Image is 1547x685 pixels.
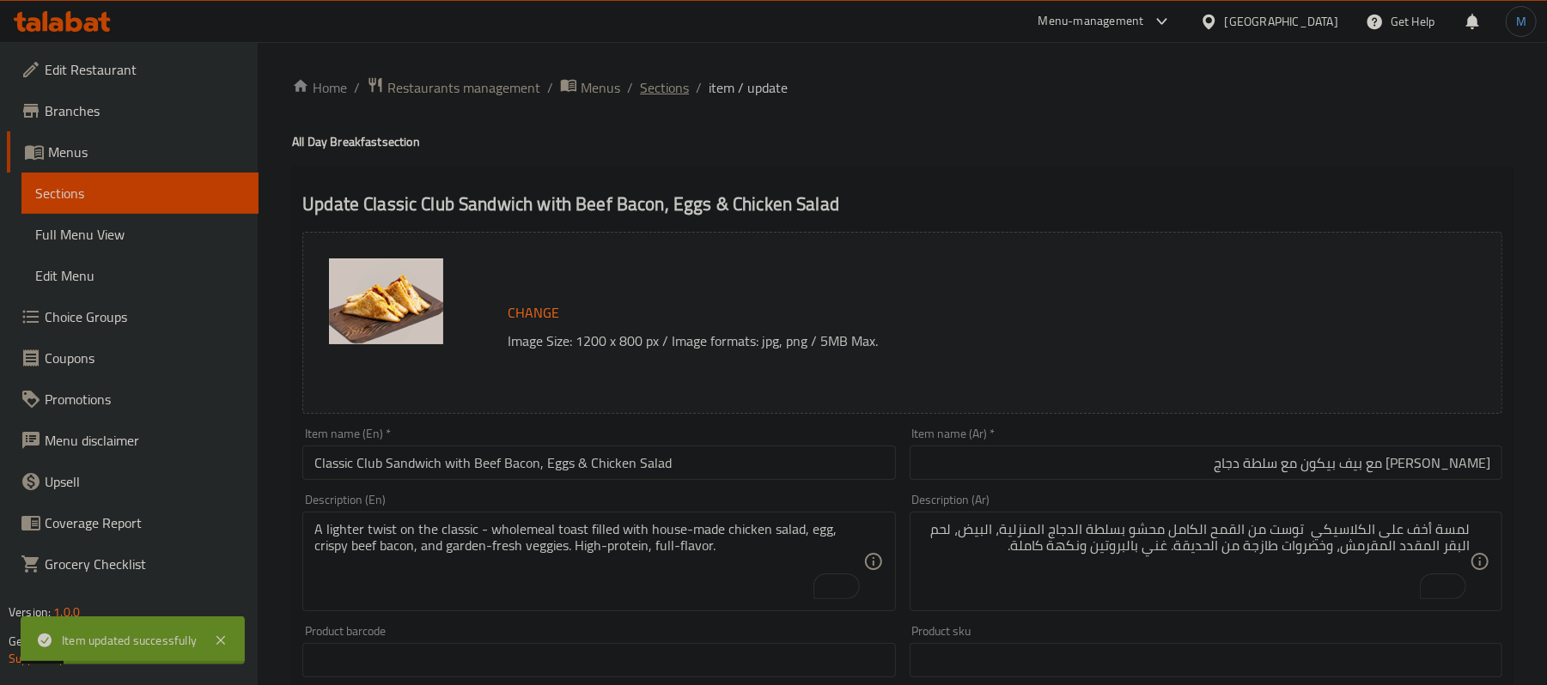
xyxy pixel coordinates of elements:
li: / [696,77,702,98]
a: Restaurants management [367,76,540,99]
a: Upsell [7,461,259,502]
span: Change [508,300,559,325]
h4: All Day Breakfast section [292,133,1513,150]
a: Branches [7,90,259,131]
p: Image Size: 1200 x 800 px / Image formats: jpg, png / 5MB Max. [501,330,1361,351]
input: Please enter product sku [910,643,1502,677]
span: M [1516,12,1526,31]
a: Home [292,77,347,98]
span: Get support on: [9,630,88,652]
input: Please enter product barcode [302,643,895,677]
span: Grocery Checklist [45,554,245,574]
a: Edit Menu [21,255,259,296]
span: Edit Restaurant [45,59,245,80]
span: Restaurants management [387,77,540,98]
span: Coupons [45,348,245,368]
span: Coverage Report [45,512,245,533]
a: Choice Groups [7,296,259,337]
span: Promotions [45,389,245,409]
a: Menu disclaimer [7,420,259,461]
a: Promotions [7,379,259,420]
span: Menus [48,142,245,162]
li: / [354,77,360,98]
a: Grocery Checklist [7,543,259,585]
div: Item updated successfully [62,631,197,650]
h2: Update Classic Club Sandwich with Beef Bacon, Eggs & Chicken Salad [302,191,1502,217]
div: [GEOGRAPHIC_DATA] [1225,12,1338,31]
span: Sections [35,183,245,203]
a: Sections [640,77,689,98]
span: 1.0.0 [53,601,80,623]
span: Choice Groups [45,306,245,327]
a: Coupons [7,337,259,379]
span: item / update [709,77,788,98]
input: Enter name Ar [910,446,1502,480]
span: Upsell [45,471,245,492]
a: Support.OpsPlatform [9,647,118,670]
a: Menus [560,76,620,99]
a: Edit Restaurant [7,49,259,90]
span: Version: [9,601,51,623]
button: Change [501,295,566,330]
span: Menus [581,77,620,98]
textarea: To enrich screen reader interactions, please activate Accessibility in Grammarly extension settings [922,521,1470,603]
li: / [547,77,553,98]
input: Enter name En [302,446,895,480]
a: Full Menu View [21,214,259,255]
span: Branches [45,100,245,121]
a: Sections [21,173,259,214]
div: Menu-management [1038,11,1144,32]
img: mmw_638944184978423301 [329,258,443,344]
span: Full Menu View [35,224,245,245]
span: Menu disclaimer [45,430,245,451]
li: / [627,77,633,98]
span: Edit Menu [35,265,245,286]
nav: breadcrumb [292,76,1513,99]
a: Coverage Report [7,502,259,543]
a: Menus [7,131,259,173]
textarea: To enrich screen reader interactions, please activate Accessibility in Grammarly extension settings [314,521,862,603]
